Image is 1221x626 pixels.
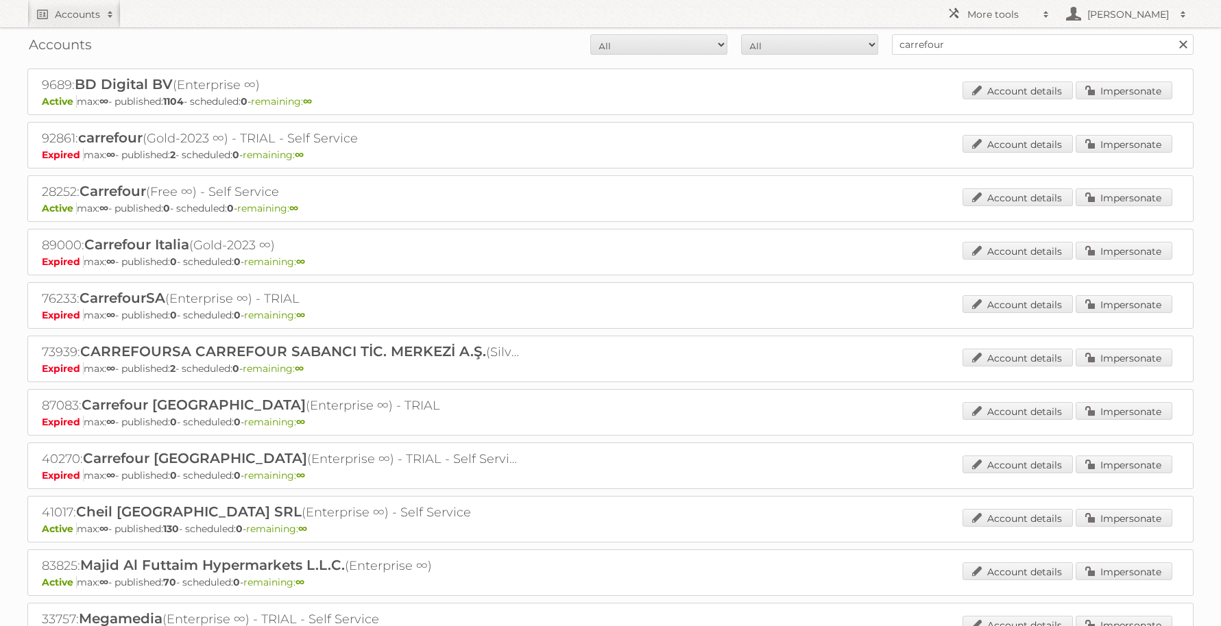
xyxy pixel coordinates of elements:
[42,202,1179,214] p: max: - published: - scheduled: -
[963,135,1073,153] a: Account details
[42,255,1179,268] p: max: - published: - scheduled: -
[42,503,522,521] h2: 41017: (Enterprise ∞) - Self Service
[42,576,77,588] span: Active
[42,149,1179,161] p: max: - published: - scheduled: -
[99,202,108,214] strong: ∞
[42,523,77,535] span: Active
[963,82,1073,99] a: Account details
[289,202,298,214] strong: ∞
[42,469,1179,481] p: max: - published: - scheduled: -
[963,188,1073,206] a: Account details
[42,343,522,361] h2: 73939: (Silver-2023 ∞) - TRIAL
[170,255,177,268] strong: 0
[1076,135,1172,153] a: Impersonate
[80,343,486,360] span: CARREFOURSA CARREFOUR SABANCI TİC. MERKEZİ A.Ş.
[106,362,115,375] strong: ∞
[234,255,241,268] strong: 0
[967,8,1036,21] h2: More tools
[243,362,304,375] span: remaining:
[963,509,1073,527] a: Account details
[42,255,84,268] span: Expired
[99,95,108,108] strong: ∞
[244,416,305,428] span: remaining:
[55,8,100,21] h2: Accounts
[244,255,305,268] span: remaining:
[106,255,115,268] strong: ∞
[75,76,173,92] span: BD Digital BV
[42,95,1179,108] p: max: - published: - scheduled: -
[42,362,84,375] span: Expired
[1076,295,1172,313] a: Impersonate
[246,523,307,535] span: remaining:
[170,469,177,481] strong: 0
[234,309,241,321] strong: 0
[99,523,108,535] strong: ∞
[42,362,1179,375] p: max: - published: - scheduled: -
[295,362,304,375] strong: ∞
[42,202,77,214] span: Active
[42,450,522,468] h2: 40270: (Enterprise ∞) - TRIAL - Self Service
[1084,8,1173,21] h2: [PERSON_NAME]
[42,557,522,575] h2: 83825: (Enterprise ∞)
[80,557,345,573] span: Majid Al Futtaim Hypermarkets L.L.C.
[243,576,304,588] span: remaining:
[963,455,1073,473] a: Account details
[234,469,241,481] strong: 0
[963,402,1073,420] a: Account details
[251,95,312,108] span: remaining:
[296,416,305,428] strong: ∞
[296,255,305,268] strong: ∞
[1076,509,1172,527] a: Impersonate
[84,236,189,253] span: Carrefour Italia
[76,503,302,520] span: Cheil [GEOGRAPHIC_DATA] SRL
[42,576,1179,588] p: max: - published: - scheduled: -
[42,95,77,108] span: Active
[963,349,1073,366] a: Account details
[163,523,179,535] strong: 130
[1076,188,1172,206] a: Impersonate
[170,416,177,428] strong: 0
[296,309,305,321] strong: ∞
[42,183,522,201] h2: 28252: (Free ∞) - Self Service
[296,469,305,481] strong: ∞
[163,202,170,214] strong: 0
[78,129,143,146] span: carrefour
[42,523,1179,535] p: max: - published: - scheduled: -
[1076,455,1172,473] a: Impersonate
[236,523,243,535] strong: 0
[963,295,1073,313] a: Account details
[1076,349,1172,366] a: Impersonate
[42,129,522,147] h2: 92861: (Gold-2023 ∞) - TRIAL - Self Service
[42,236,522,254] h2: 89000: (Gold-2023 ∞)
[80,290,165,306] span: CarrefourSA
[244,309,305,321] span: remaining:
[42,397,522,414] h2: 87083: (Enterprise ∞) - TRIAL
[244,469,305,481] span: remaining:
[99,576,108,588] strong: ∞
[170,362,176,375] strong: 2
[42,149,84,161] span: Expired
[42,469,84,481] span: Expired
[42,309,84,321] span: Expired
[170,149,176,161] strong: 2
[1076,402,1172,420] a: Impersonate
[303,95,312,108] strong: ∞
[163,95,184,108] strong: 1104
[1076,242,1172,260] a: Impersonate
[963,242,1073,260] a: Account details
[1076,82,1172,99] a: Impersonate
[106,416,115,428] strong: ∞
[241,95,247,108] strong: 0
[227,202,234,214] strong: 0
[82,397,306,413] span: Carrefour [GEOGRAPHIC_DATA]
[298,523,307,535] strong: ∞
[42,290,522,308] h2: 76233: (Enterprise ∞) - TRIAL
[106,149,115,161] strong: ∞
[42,416,1179,428] p: max: - published: - scheduled: -
[83,450,307,466] span: Carrefour [GEOGRAPHIC_DATA]
[237,202,298,214] span: remaining:
[234,416,241,428] strong: 0
[170,309,177,321] strong: 0
[963,562,1073,580] a: Account details
[1076,562,1172,580] a: Impersonate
